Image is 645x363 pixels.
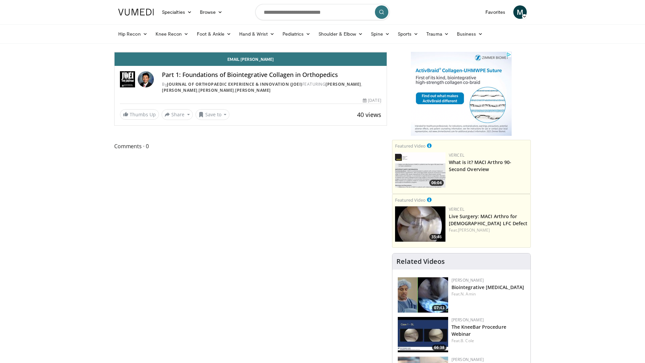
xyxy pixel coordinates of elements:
a: Live Surgery: MACI Arthro for [DEMOGRAPHIC_DATA] LFC Defect [449,213,528,227]
img: fc62288f-2adf-48f5-a98b-740dd39a21f3.150x105_q85_crop-smart_upscale.jpg [398,317,448,352]
small: Featured Video [395,143,426,149]
a: [PERSON_NAME] [451,317,484,323]
div: Feat. [451,338,525,344]
span: 07:43 [432,305,446,311]
img: Journal of Orthopaedic Experience & Innovation (JOEI) [120,71,135,87]
a: Knee Recon [152,27,193,41]
a: Pediatrics [278,27,314,41]
a: [PERSON_NAME] [458,227,490,233]
span: 40 views [357,111,381,119]
a: [PERSON_NAME] [326,81,361,87]
a: N. Amin [461,291,476,297]
div: Feat. [451,291,525,297]
img: aa6cc8ed-3dbf-4b6a-8d82-4a06f68b6688.150x105_q85_crop-smart_upscale.jpg [395,152,445,188]
a: [PERSON_NAME] [235,87,271,93]
div: [DATE] [363,97,381,104]
a: Business [453,27,487,41]
a: What is it? MACI Arthro 90-Second Overview [449,159,512,172]
a: 66:38 [398,317,448,352]
img: VuMedi Logo [118,9,154,15]
a: Hand & Wrist [235,27,278,41]
a: Favorites [481,5,509,19]
a: Hip Recon [114,27,152,41]
a: Browse [196,5,227,19]
a: Specialties [158,5,196,19]
div: Feat. [449,227,528,233]
a: [PERSON_NAME] [162,87,198,93]
div: By FEATURING , , , [162,81,381,93]
a: Sports [394,27,423,41]
a: Trauma [422,27,453,41]
img: 3fbd5ba4-9555-46dd-8132-c1644086e4f5.150x105_q85_crop-smart_upscale.jpg [398,277,448,313]
a: Vericel [449,152,464,158]
a: Shoulder & Elbow [314,27,367,41]
img: Avatar [138,71,154,87]
a: 06:04 [395,152,445,188]
a: The KneeBar Procedure Webinar [451,324,506,337]
a: 35:46 [395,206,445,242]
img: eb023345-1e2d-4374-a840-ddbc99f8c97c.150x105_q85_crop-smart_upscale.jpg [395,206,445,242]
span: 35:46 [429,234,444,240]
a: [PERSON_NAME] [199,87,234,93]
input: Search topics, interventions [255,4,390,20]
span: Comments 0 [114,142,387,151]
a: 07:43 [398,277,448,313]
a: Thumbs Up [120,109,159,120]
small: Featured Video [395,197,426,203]
a: B. Cole [461,338,474,344]
button: Share [162,109,193,120]
button: Save to [196,109,230,120]
a: Biointegrative [MEDICAL_DATA] [451,284,524,290]
h4: Part 1: Foundations of Biointegrative Collagen in Orthopedics [162,71,381,79]
a: [PERSON_NAME] [451,277,484,283]
iframe: Advertisement [411,52,512,136]
a: Journal of Orthopaedic Experience & Innovation (JOEI) [167,81,302,87]
a: Spine [367,27,393,41]
a: Email [PERSON_NAME] [115,52,387,66]
span: 06:04 [429,180,444,186]
a: [PERSON_NAME] [451,357,484,362]
span: 66:38 [432,345,446,351]
a: M [513,5,527,19]
a: Vericel [449,206,464,212]
h4: Related Videos [396,257,445,266]
a: Foot & Ankle [193,27,235,41]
